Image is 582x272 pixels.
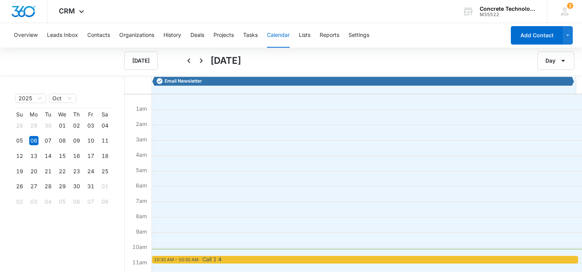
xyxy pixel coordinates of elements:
[69,133,83,149] td: 2025-10-09
[29,121,38,130] div: 29
[14,23,38,48] button: Overview
[59,7,75,15] span: CRM
[134,182,149,189] span: 6am
[83,148,98,164] td: 2025-10-17
[72,151,81,161] div: 16
[29,136,38,145] div: 06
[134,105,149,112] span: 1am
[58,136,67,145] div: 08
[86,182,95,191] div: 31
[480,6,536,12] div: account name
[12,194,27,209] td: 2025-11-02
[47,23,78,48] button: Leads Inbox
[511,26,563,45] button: Add Contact
[134,151,149,158] span: 4am
[29,197,38,206] div: 03
[12,164,27,179] td: 2025-10-19
[41,111,55,118] th: Tu
[134,213,149,219] span: 8am
[12,118,27,133] td: 2025-09-28
[86,151,95,161] div: 17
[100,121,110,130] div: 04
[134,228,149,235] span: 9am
[55,179,69,194] td: 2025-10-29
[69,111,83,118] th: Th
[202,257,222,262] span: Call 1 4
[567,3,573,9] div: notifications count
[27,133,41,149] td: 2025-10-06
[55,148,69,164] td: 2025-10-15
[154,78,572,85] div: Email Newsletter
[41,133,55,149] td: 2025-10-07
[86,167,95,176] div: 24
[58,182,67,191] div: 29
[210,54,241,68] h1: [DATE]
[100,182,110,191] div: 01
[27,194,41,209] td: 2025-11-03
[58,121,67,130] div: 01
[86,121,95,130] div: 03
[165,78,202,85] span: Email Newsletter
[86,197,95,206] div: 07
[100,197,110,206] div: 08
[349,23,369,48] button: Settings
[98,148,112,164] td: 2025-10-18
[41,118,55,133] td: 2025-09-30
[100,136,110,145] div: 11
[130,244,149,250] span: 10am
[98,164,112,179] td: 2025-10-25
[69,194,83,209] td: 2025-11-06
[72,197,81,206] div: 06
[52,94,73,103] span: Oct
[29,182,38,191] div: 27
[12,148,27,164] td: 2025-10-12
[27,164,41,179] td: 2025-10-20
[98,111,112,118] th: Sa
[58,167,67,176] div: 22
[27,179,41,194] td: 2025-10-27
[58,151,67,161] div: 15
[183,55,195,67] button: Back
[243,23,258,48] button: Tasks
[134,121,149,127] span: 2am
[195,55,207,67] button: Next
[72,121,81,130] div: 02
[15,151,24,161] div: 12
[69,148,83,164] td: 2025-10-16
[27,111,41,118] th: Mo
[87,23,110,48] button: Contacts
[12,111,27,118] th: Su
[41,179,55,194] td: 2025-10-28
[15,197,24,206] div: 02
[43,151,53,161] div: 14
[55,164,69,179] td: 2025-10-22
[83,111,98,118] th: Fr
[15,182,24,191] div: 26
[41,148,55,164] td: 2025-10-14
[55,111,69,118] th: We
[190,23,204,48] button: Deals
[134,136,149,143] span: 3am
[154,257,200,263] div: 10:30 AM – 10:30 AM
[83,179,98,194] td: 2025-10-31
[98,179,112,194] td: 2025-11-01
[320,23,339,48] button: Reports
[41,164,55,179] td: 2025-10-21
[124,51,158,70] button: [DATE]
[134,167,149,173] span: 5am
[480,12,536,17] div: account id
[98,194,112,209] td: 2025-11-08
[27,148,41,164] td: 2025-10-13
[43,136,53,145] div: 07
[98,118,112,133] td: 2025-10-04
[18,94,43,103] span: 2025
[41,194,55,209] td: 2025-11-04
[100,151,110,161] div: 18
[267,23,290,48] button: Calendar
[55,194,69,209] td: 2025-11-05
[119,23,154,48] button: Organizations
[27,118,41,133] td: 2025-09-29
[55,118,69,133] td: 2025-10-01
[213,23,234,48] button: Projects
[58,197,67,206] div: 05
